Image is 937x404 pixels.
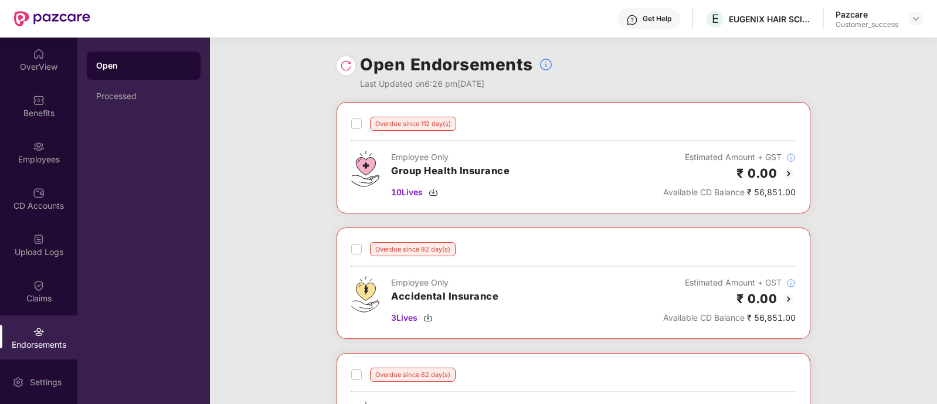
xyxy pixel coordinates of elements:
div: Estimated Amount + GST [663,276,796,289]
h3: Accidental Insurance [391,289,498,304]
div: Last Updated on 6:26 pm[DATE] [360,77,553,90]
img: svg+xml;base64,PHN2ZyBpZD0iRHJvcGRvd24tMzJ4MzIiIHhtbG5zPSJodHRwOi8vd3d3LnczLm9yZy8yMDAwL3N2ZyIgd2... [911,14,921,23]
span: Available CD Balance [663,187,745,197]
h2: ₹ 0.00 [736,289,777,308]
img: svg+xml;base64,PHN2ZyBpZD0iRG93bmxvYWQtMzJ4MzIiIHhtbG5zPSJodHRwOi8vd3d3LnczLm9yZy8yMDAwL3N2ZyIgd2... [429,188,438,197]
img: svg+xml;base64,PHN2ZyBpZD0iQ2xhaW0iIHhtbG5zPSJodHRwOi8vd3d3LnczLm9yZy8yMDAwL3N2ZyIgd2lkdGg9IjIwIi... [33,280,45,291]
span: 10 Lives [391,186,423,199]
img: svg+xml;base64,PHN2ZyBpZD0iQ0RfQWNjb3VudHMiIGRhdGEtbmFtZT0iQ0QgQWNjb3VudHMiIHhtbG5zPSJodHRwOi8vd3... [33,187,45,199]
img: svg+xml;base64,PHN2ZyBpZD0iU2V0dGluZy0yMHgyMCIgeG1sbnM9Imh0dHA6Ly93d3cudzMub3JnLzIwMDAvc3ZnIiB3aW... [12,376,24,388]
img: svg+xml;base64,PHN2ZyBpZD0iRW1wbG95ZWVzIiB4bWxucz0iaHR0cDovL3d3dy53My5vcmcvMjAwMC9zdmciIHdpZHRoPS... [33,141,45,152]
div: Employee Only [391,276,498,289]
img: svg+xml;base64,PHN2ZyBpZD0iQmVuZWZpdHMiIHhtbG5zPSJodHRwOi8vd3d3LnczLm9yZy8yMDAwL3N2ZyIgd2lkdGg9Ij... [33,94,45,106]
img: svg+xml;base64,PHN2ZyBpZD0iUmVsb2FkLTMyeDMyIiB4bWxucz0iaHR0cDovL3d3dy53My5vcmcvMjAwMC9zdmciIHdpZH... [340,60,352,72]
div: Processed [96,91,191,101]
div: Open [96,60,191,72]
img: New Pazcare Logo [14,11,90,26]
img: svg+xml;base64,PHN2ZyBpZD0iSGVscC0zMngzMiIgeG1sbnM9Imh0dHA6Ly93d3cudzMub3JnLzIwMDAvc3ZnIiB3aWR0aD... [626,14,638,26]
div: EUGENIX HAIR SCIENCES PRIVTATE LIMITED [729,13,811,25]
img: svg+xml;base64,PHN2ZyBpZD0iSG9tZSIgeG1sbnM9Imh0dHA6Ly93d3cudzMub3JnLzIwMDAvc3ZnIiB3aWR0aD0iMjAiIG... [33,48,45,60]
div: Pazcare [836,9,898,20]
div: Settings [26,376,65,388]
div: Overdue since 82 day(s) [370,242,456,256]
img: svg+xml;base64,PHN2ZyB4bWxucz0iaHR0cDovL3d3dy53My5vcmcvMjAwMC9zdmciIHdpZHRoPSI0OS4zMjEiIGhlaWdodD... [351,276,379,313]
h1: Open Endorsements [360,52,533,77]
img: svg+xml;base64,PHN2ZyBpZD0iQmFjay0yMHgyMCIgeG1sbnM9Imh0dHA6Ly93d3cudzMub3JnLzIwMDAvc3ZnIiB3aWR0aD... [782,292,796,306]
img: svg+xml;base64,PHN2ZyBpZD0iQmFjay0yMHgyMCIgeG1sbnM9Imh0dHA6Ly93d3cudzMub3JnLzIwMDAvc3ZnIiB3aWR0aD... [782,167,796,181]
div: Estimated Amount + GST [663,151,796,164]
h3: Group Health Insurance [391,164,510,179]
div: Employee Only [391,151,510,164]
img: svg+xml;base64,PHN2ZyB4bWxucz0iaHR0cDovL3d3dy53My5vcmcvMjAwMC9zdmciIHdpZHRoPSI0Ny43MTQiIGhlaWdodD... [351,151,379,187]
span: E [712,12,719,26]
span: Available CD Balance [663,313,745,322]
img: svg+xml;base64,PHN2ZyBpZD0iRG93bmxvYWQtMzJ4MzIiIHhtbG5zPSJodHRwOi8vd3d3LnczLm9yZy8yMDAwL3N2ZyIgd2... [423,313,433,322]
div: ₹ 56,851.00 [663,311,796,324]
div: Get Help [643,14,671,23]
img: svg+xml;base64,PHN2ZyBpZD0iSW5mb18tXzMyeDMyIiBkYXRhLW5hbWU9IkluZm8gLSAzMngzMiIgeG1sbnM9Imh0dHA6Ly... [786,279,796,288]
div: Overdue since 112 day(s) [370,117,456,131]
div: Overdue since 82 day(s) [370,368,456,382]
h2: ₹ 0.00 [736,164,777,183]
img: svg+xml;base64,PHN2ZyBpZD0iRW5kb3JzZW1lbnRzIiB4bWxucz0iaHR0cDovL3d3dy53My5vcmcvMjAwMC9zdmciIHdpZH... [33,326,45,338]
img: svg+xml;base64,PHN2ZyBpZD0iVXBsb2FkX0xvZ3MiIGRhdGEtbmFtZT0iVXBsb2FkIExvZ3MiIHhtbG5zPSJodHRwOi8vd3... [33,233,45,245]
span: 3 Lives [391,311,417,324]
img: svg+xml;base64,PHN2ZyBpZD0iSW5mb18tXzMyeDMyIiBkYXRhLW5hbWU9IkluZm8gLSAzMngzMiIgeG1sbnM9Imh0dHA6Ly... [786,153,796,162]
img: svg+xml;base64,PHN2ZyBpZD0iSW5mb18tXzMyeDMyIiBkYXRhLW5hbWU9IkluZm8gLSAzMngzMiIgeG1sbnM9Imh0dHA6Ly... [539,57,553,72]
div: Customer_success [836,20,898,29]
div: ₹ 56,851.00 [663,186,796,199]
